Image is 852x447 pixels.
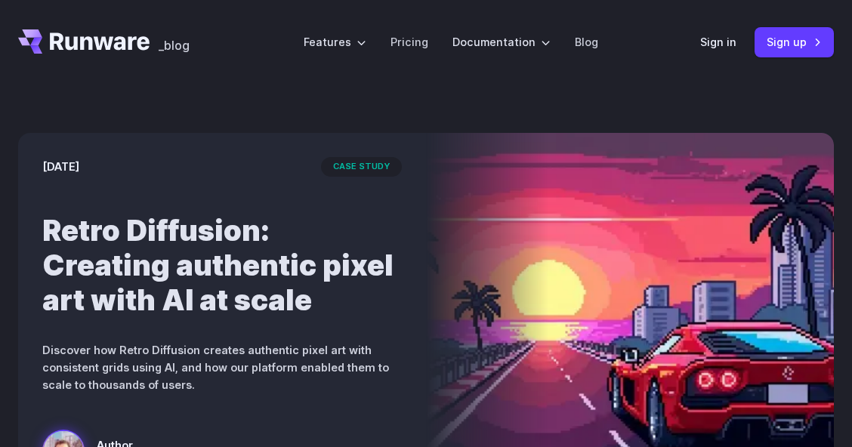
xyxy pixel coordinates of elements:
[390,33,428,51] a: Pricing
[304,33,366,51] label: Features
[452,33,551,51] label: Documentation
[42,158,79,175] time: [DATE]
[575,33,598,51] a: Blog
[42,213,402,317] h1: Retro Diffusion: Creating authentic pixel art with AI at scale
[18,29,150,54] a: Go to /
[700,33,736,51] a: Sign in
[159,29,190,54] a: _blog
[159,39,190,51] span: _blog
[42,341,402,393] p: Discover how Retro Diffusion creates authentic pixel art with consistent grids using AI, and how ...
[755,27,834,57] a: Sign up
[321,157,402,177] span: case study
